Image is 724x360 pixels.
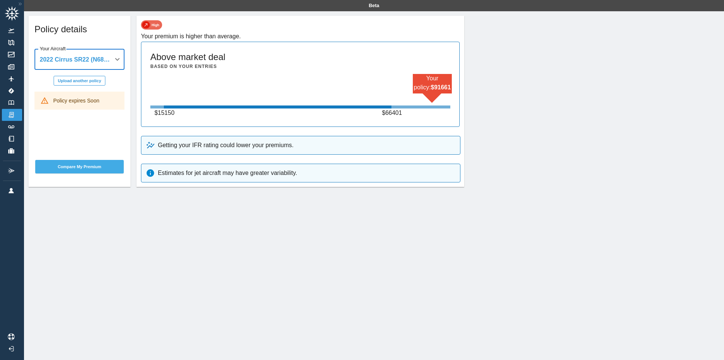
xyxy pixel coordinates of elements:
[382,108,401,117] p: $ 66401
[28,16,130,46] div: Policy details
[34,23,87,35] h5: Policy details
[141,20,162,30] img: high-policy-chip-4dcd5ea648c96a6df0b3.svg
[54,76,105,86] button: Upload another policy
[150,51,225,63] h5: Above market deal
[34,49,124,70] div: 2022 Cirrus SR22 (N68HW)
[146,141,155,150] img: uptrend-and-star-798e9c881b4915e3b082.svg
[141,31,460,42] h6: Your premium is higher than average.
[158,141,294,150] p: Getting your IFR rating could lower your premiums.
[431,84,451,90] b: $ 91661
[413,74,452,92] p: Your policy:
[154,108,173,117] p: $ 15150
[35,160,124,173] button: Compare My Premium
[150,63,217,70] h6: Based on your entries
[53,94,99,107] div: Policy expires Soon
[158,169,297,178] p: Estimates for jet aircraft may have greater variability.
[40,45,66,52] label: Your Aircraft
